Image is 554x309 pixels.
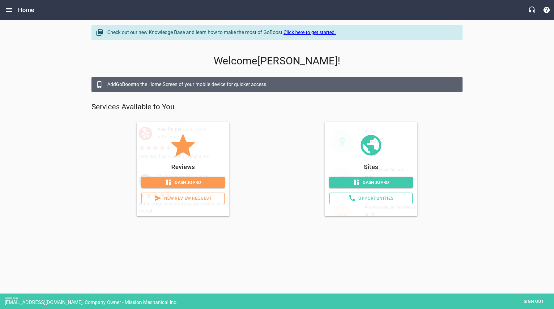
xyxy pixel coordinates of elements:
[329,177,413,188] a: Dashboard
[146,179,220,186] span: Dashboard
[107,81,456,88] div: Add GoBoost to the Home Screen of your mobile device for quicker access.
[147,194,219,202] span: New Review Request
[92,77,462,92] a: AddGoBoostto the Home Screen of your mobile device for quicker access.
[539,2,554,17] button: Support Portal
[92,55,462,67] p: Welcome [PERSON_NAME] !
[524,2,539,17] button: Live Chat
[334,179,408,186] span: Dashboard
[329,162,413,172] p: Sites
[5,297,554,299] div: Signed in as
[141,193,225,204] a: New Review Request
[107,29,456,36] div: Check out our new Knowledge Base and learn how to make the most of GoBoost.
[141,177,225,188] a: Dashboard
[141,162,225,172] p: Reviews
[92,102,462,112] p: Services Available to You
[283,29,336,35] a: Click here to get started.
[518,296,549,307] button: Sign out
[521,298,547,305] span: Sign out
[2,2,16,17] button: Open drawer
[5,299,554,305] div: [EMAIL_ADDRESS][DOMAIN_NAME], Company Owner - Mission Mechanical Inc.
[329,193,413,204] a: Opportunities
[18,5,35,15] h6: Home
[335,194,407,202] span: Opportunities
